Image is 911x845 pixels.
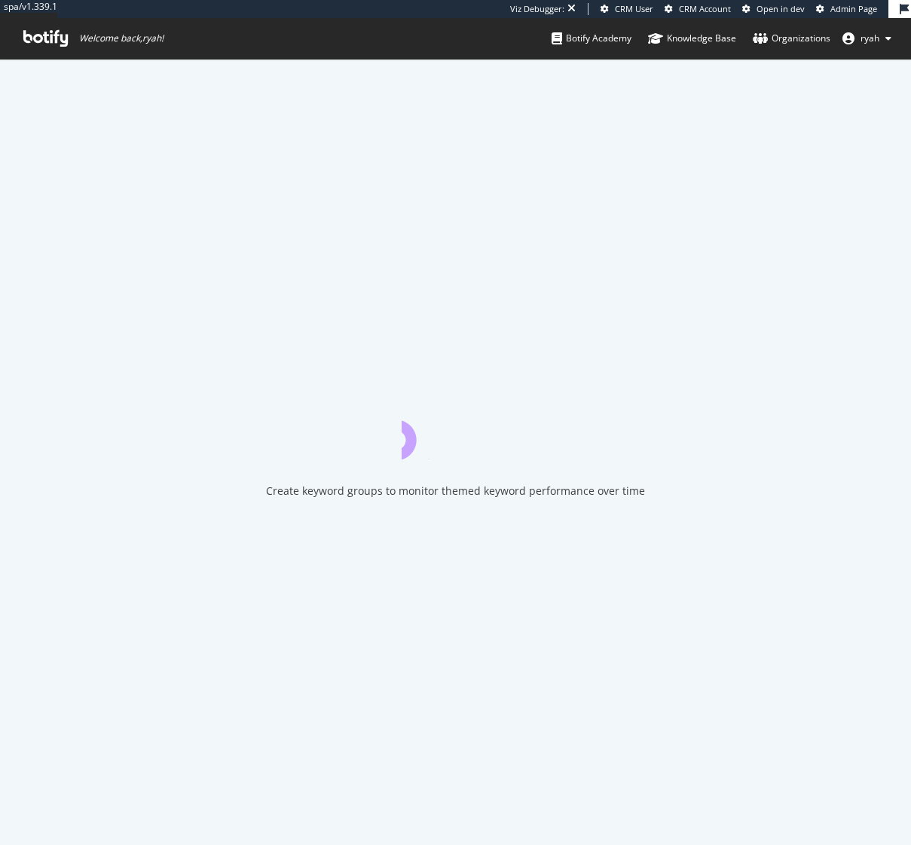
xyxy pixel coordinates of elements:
div: Organizations [753,31,830,46]
a: CRM User [601,3,653,15]
div: Botify Academy [552,31,631,46]
span: CRM Account [679,3,731,14]
a: Open in dev [742,3,805,15]
span: ryah [861,32,879,44]
a: Admin Page [816,3,877,15]
a: Botify Academy [552,18,631,59]
span: Admin Page [830,3,877,14]
a: Knowledge Base [648,18,736,59]
span: Welcome back, ryah ! [79,32,164,44]
div: Viz Debugger: [510,3,564,15]
a: CRM Account [665,3,731,15]
span: Open in dev [757,3,805,14]
div: Create keyword groups to monitor themed keyword performance over time [266,484,645,499]
span: CRM User [615,3,653,14]
a: Organizations [753,18,830,59]
div: animation [402,405,510,459]
button: ryah [830,26,903,50]
div: Knowledge Base [648,31,736,46]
